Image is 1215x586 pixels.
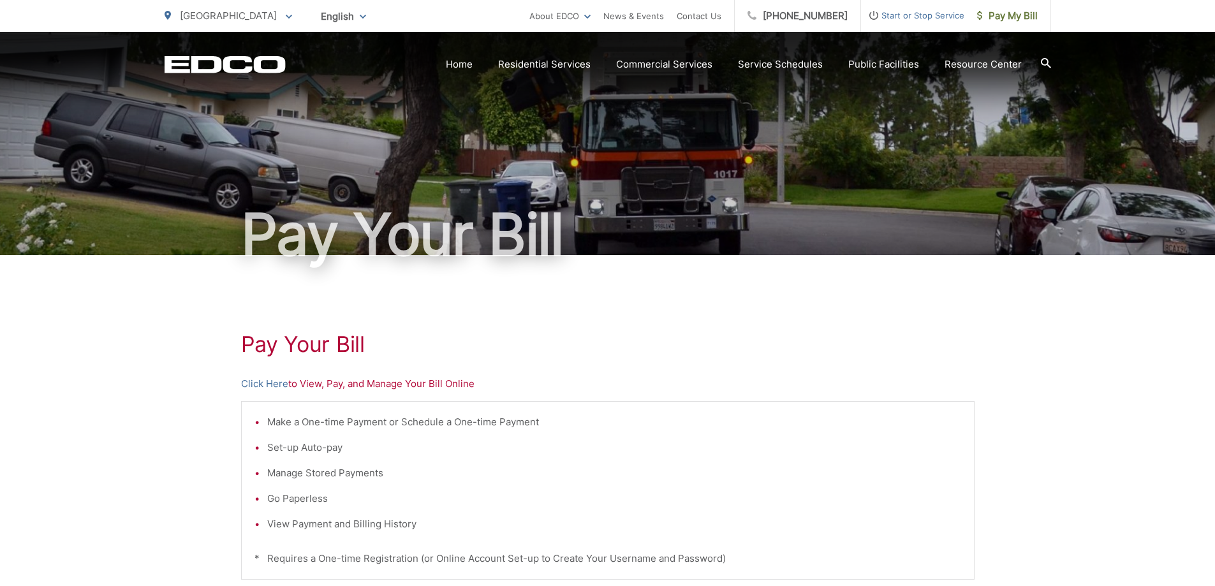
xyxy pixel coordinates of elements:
[446,57,473,72] a: Home
[677,8,721,24] a: Contact Us
[738,57,823,72] a: Service Schedules
[165,55,286,73] a: EDCD logo. Return to the homepage.
[267,491,961,506] li: Go Paperless
[267,516,961,532] li: View Payment and Billing History
[165,203,1051,267] h1: Pay Your Bill
[603,8,664,24] a: News & Events
[241,376,975,392] p: to View, Pay, and Manage Your Bill Online
[848,57,919,72] a: Public Facilities
[241,376,288,392] a: Click Here
[267,440,961,455] li: Set-up Auto-pay
[180,10,277,22] span: [GEOGRAPHIC_DATA]
[977,8,1038,24] span: Pay My Bill
[945,57,1022,72] a: Resource Center
[529,8,591,24] a: About EDCO
[311,5,376,27] span: English
[498,57,591,72] a: Residential Services
[267,414,961,430] li: Make a One-time Payment or Schedule a One-time Payment
[254,551,961,566] p: * Requires a One-time Registration (or Online Account Set-up to Create Your Username and Password)
[241,332,975,357] h1: Pay Your Bill
[616,57,712,72] a: Commercial Services
[267,465,961,481] li: Manage Stored Payments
